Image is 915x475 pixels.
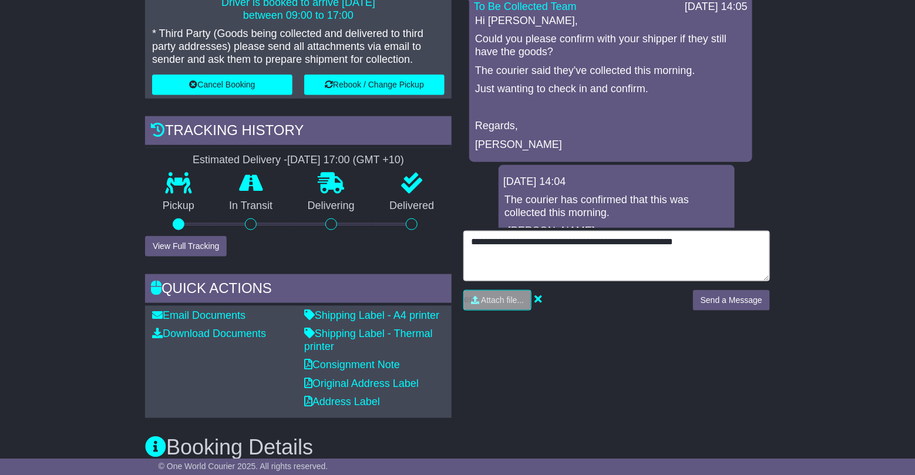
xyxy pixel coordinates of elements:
button: Cancel Booking [152,75,292,95]
p: -[PERSON_NAME] [504,225,729,238]
a: Address Label [304,396,380,407]
button: Send a Message [693,290,770,311]
a: To Be Collected Team [474,1,577,12]
div: [DATE] 14:05 [685,1,748,14]
div: [DATE] 14:04 [503,176,730,188]
h3: Booking Details [145,436,770,459]
a: Shipping Label - Thermal printer [304,328,433,352]
p: The courier has confirmed that this was collected this morning. [504,194,729,219]
div: Quick Actions [145,274,452,306]
p: Hi [PERSON_NAME], [475,15,746,28]
p: [PERSON_NAME] [475,139,746,151]
button: Rebook / Change Pickup [304,75,445,95]
a: Shipping Label - A4 printer [304,309,439,321]
a: Email Documents [152,309,245,321]
p: Pickup [145,200,212,213]
div: Tracking history [145,116,452,148]
p: The courier said they've collected this morning. [475,65,746,78]
p: Just wanting to check in and confirm. [475,83,746,96]
a: Original Address Label [304,378,419,389]
div: [DATE] 17:00 (GMT +10) [287,154,404,167]
div: Estimated Delivery - [145,154,452,167]
button: View Full Tracking [145,236,227,257]
p: Delivering [290,200,372,213]
p: Could you please confirm with your shipper if they still have the goods? [475,33,746,58]
a: Download Documents [152,328,266,339]
p: * Third Party (Goods being collected and delivered to third party addresses) please send all atta... [152,28,445,66]
a: Consignment Note [304,359,400,370]
p: Regards, [475,120,746,133]
p: In Transit [212,200,291,213]
span: © One World Courier 2025. All rights reserved. [159,461,328,471]
p: Delivered [372,200,452,213]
